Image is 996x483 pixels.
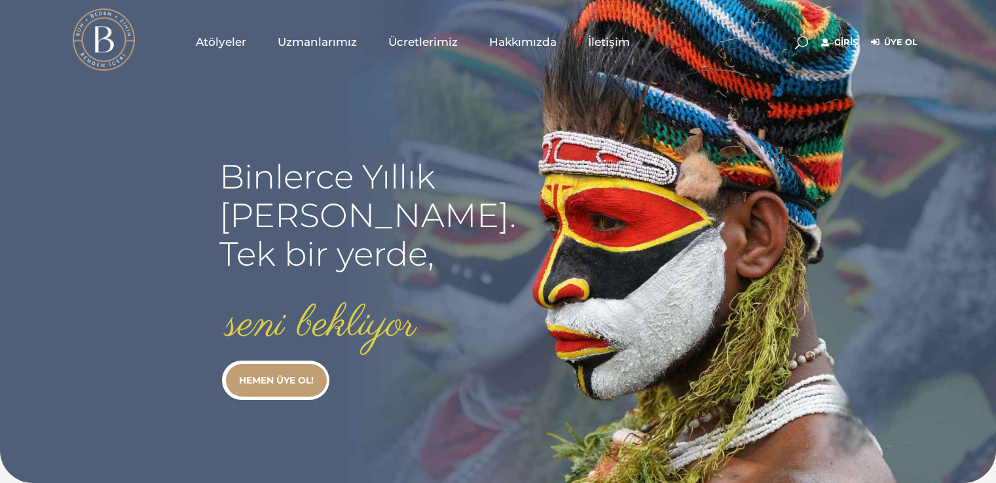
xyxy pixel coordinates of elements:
a: Uzmanlarımız [262,9,373,75]
span: Hakkımızda [489,35,557,50]
a: Giriş [821,35,858,50]
a: HEMEN ÜYE OL! [226,364,327,397]
a: Ücretlerimiz [373,9,473,75]
a: İletişim [572,9,646,75]
span: Ücretlerimiz [388,35,458,50]
a: Üye Ol [871,35,917,50]
span: İletişim [588,35,630,50]
a: Hakkımızda [473,9,572,75]
span: Uzmanlarımız [278,35,357,50]
rs-layer: seni bekliyor [226,300,416,349]
rs-layer: Binlerce Yıllık [PERSON_NAME]. Tek bir yerde, [219,158,516,274]
span: Atölyeler [196,35,246,50]
img: light logo [73,9,135,71]
a: Atölyeler [180,9,262,75]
